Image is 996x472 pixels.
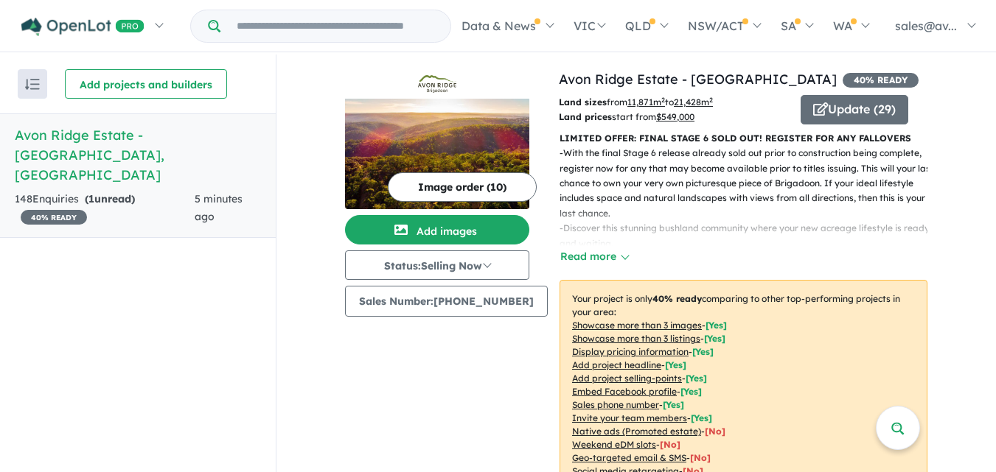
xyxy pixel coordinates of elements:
span: sales@av... [895,18,957,33]
span: [ Yes ] [704,333,725,344]
button: Add images [345,215,529,244]
u: Embed Facebook profile [572,386,677,397]
span: [No] [660,439,680,450]
span: [ Yes ] [706,320,727,331]
span: [ Yes ] [692,346,714,357]
div: 148 Enquir ies [15,191,195,226]
span: [ Yes ] [686,373,707,384]
a: Avon Ridge Estate - Brigadoon LogoAvon Ridge Estate - Brigadoon [345,69,529,209]
span: [No] [690,452,711,463]
button: Status:Selling Now [345,250,529,280]
span: 40 % READY [843,73,919,88]
p: - With the final Stage 6 release already sold out prior to construction being complete, register ... [560,146,939,221]
span: [No] [705,426,725,437]
u: Add project selling-points [572,373,682,384]
u: 11,871 m [627,96,665,108]
b: 40 % ready [652,293,702,304]
span: [ Yes ] [665,359,686,370]
span: 5 minutes ago [195,192,243,223]
sup: 2 [661,96,665,104]
u: 21,428 m [674,96,713,108]
button: Read more [560,248,629,265]
u: Native ads (Promoted estate) [572,426,701,437]
img: Avon Ridge Estate - Brigadoon [345,99,529,209]
u: Invite your team members [572,412,687,423]
u: Showcase more than 3 listings [572,333,700,344]
b: Land sizes [559,96,607,108]
a: Avon Ridge Estate - [GEOGRAPHIC_DATA] [559,71,837,88]
p: LIMITED OFFER: FINAL STAGE 6 SOLD OUT! REGISTER FOR ANY FALLOVERS [560,131,927,146]
span: [ Yes ] [663,399,684,410]
u: Display pricing information [572,346,689,357]
button: Sales Number:[PHONE_NUMBER] [345,286,548,317]
span: [ Yes ] [691,412,712,423]
input: Try estate name, suburb, builder or developer [223,10,447,42]
u: Showcase more than 3 images [572,320,702,331]
button: Update (29) [801,95,908,124]
img: sort.svg [25,79,40,90]
p: from [559,95,790,110]
strong: ( unread) [85,192,135,205]
p: - Discover this stunning bushland community where your new acreage lifestyle is ready and waiting. [560,221,939,251]
span: [ Yes ] [680,386,702,397]
span: to [665,96,713,108]
u: Weekend eDM slots [572,439,656,450]
button: Image order (10) [388,172,537,202]
span: 1 [88,192,94,205]
img: Avon Ridge Estate - Brigadoon Logo [351,75,523,93]
img: Openlot PRO Logo White [21,18,144,36]
h5: Avon Ridge Estate - [GEOGRAPHIC_DATA] , [GEOGRAPHIC_DATA] [15,125,261,185]
p: start from [559,110,790,124]
u: $ 549,000 [656,111,694,122]
sup: 2 [709,96,713,104]
u: Add project headline [572,359,661,370]
u: Sales phone number [572,399,659,410]
button: Add projects and builders [65,69,227,99]
b: Land prices [559,111,612,122]
u: Geo-targeted email & SMS [572,452,686,463]
span: 40 % READY [21,210,87,225]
